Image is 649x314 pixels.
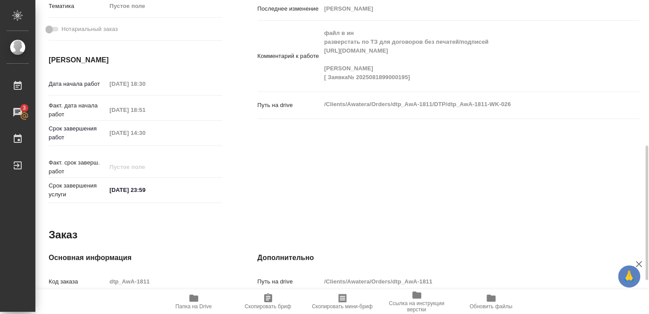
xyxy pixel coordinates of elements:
p: Последнее изменение [257,4,321,13]
button: 🙏 [618,265,640,287]
h4: Основная информация [49,253,222,263]
span: Папка на Drive [176,303,212,310]
input: Пустое поле [107,103,184,116]
textarea: /Clients/Awatera/Orders/dtp_AwA-1811/DTP/dtp_AwA-1811-WK-026 [321,97,607,112]
span: 🙏 [622,267,637,286]
span: Скопировать бриф [245,303,291,310]
p: Комментарий к работе [257,52,321,61]
span: Нотариальный заказ [61,25,118,34]
span: Обновить файлы [469,303,512,310]
p: Путь на drive [257,101,321,110]
button: Папка на Drive [157,289,231,314]
input: Пустое поле [107,77,184,90]
input: Пустое поле [107,161,184,173]
button: Скопировать мини-бриф [305,289,380,314]
h4: [PERSON_NAME] [49,55,222,65]
h2: Заказ [49,228,77,242]
p: Факт. дата начала работ [49,101,107,119]
a: 3 [2,101,33,123]
input: ✎ Введи что-нибудь [107,184,184,196]
input: Пустое поле [321,2,607,15]
p: Факт. срок заверш. работ [49,158,107,176]
textarea: файл в ин разверстать по ТЗ для договоров без печатей/подписей [URL][DOMAIN_NAME] [PERSON_NAME] [... [321,26,607,85]
button: Скопировать бриф [231,289,305,314]
h4: Дополнительно [257,253,639,263]
p: Путь на drive [257,277,321,286]
p: Код заказа [49,277,107,286]
button: Обновить файлы [454,289,528,314]
button: Ссылка на инструкции верстки [380,289,454,314]
span: 3 [17,103,31,112]
p: Тематика [49,2,107,11]
input: Пустое поле [107,126,184,139]
div: Пустое поле [110,2,211,11]
p: Дата начала работ [49,80,107,88]
p: Срок завершения работ [49,124,107,142]
p: Срок завершения услуги [49,181,107,199]
span: Ссылка на инструкции верстки [385,300,449,313]
input: Пустое поле [321,275,607,288]
input: Пустое поле [107,275,222,288]
span: Скопировать мини-бриф [312,303,373,310]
